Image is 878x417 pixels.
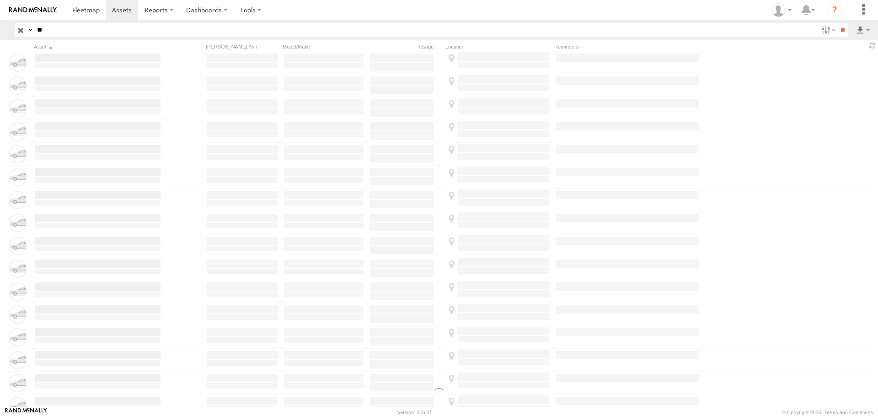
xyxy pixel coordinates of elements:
a: Visit our Website [5,408,47,417]
div: Hayley Petersen [768,3,795,17]
a: Terms and Conditions [824,410,873,415]
label: Search Query [27,23,34,37]
img: rand-logo.svg [9,7,57,13]
div: [PERSON_NAME]./Vin [206,43,279,50]
label: Search Filter Options [818,23,837,37]
i: ? [827,3,842,17]
div: Location [445,43,551,50]
div: Usage [369,43,442,50]
label: Export results as... [855,23,871,37]
div: © Copyright 2025 - [782,410,873,415]
div: Click to Sort [34,43,162,50]
div: Version: 305.01 [397,410,432,415]
div: Reminders [554,43,701,50]
div: Model/Make [283,43,365,50]
span: Refresh [867,41,878,50]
